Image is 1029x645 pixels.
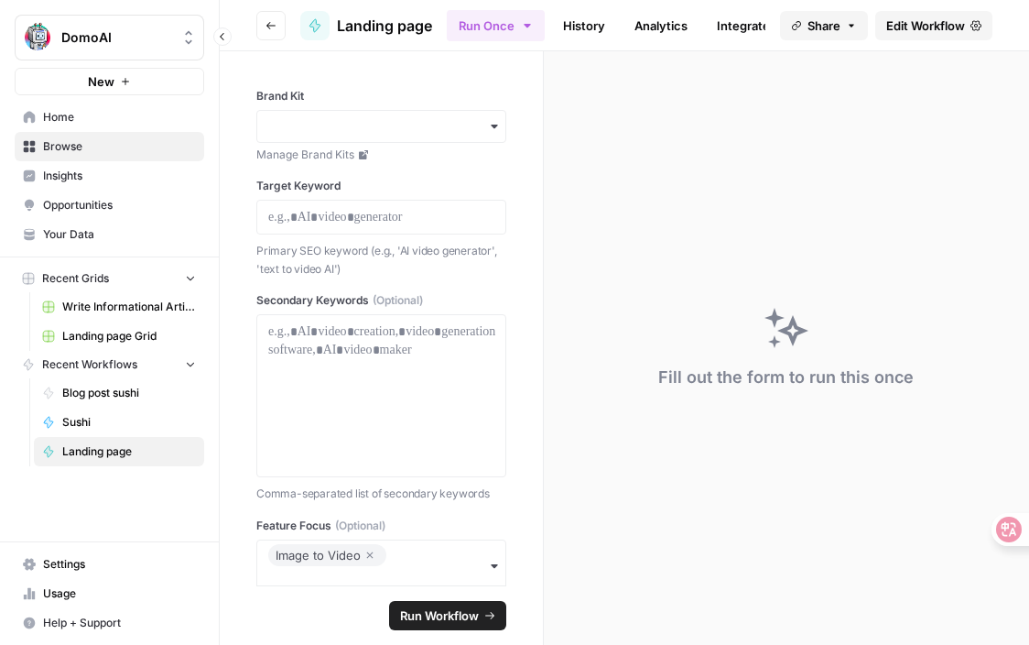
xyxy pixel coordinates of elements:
a: Opportunities [15,191,204,220]
button: Workspace: DomoAI [15,15,204,60]
span: Recent Grids [42,270,109,287]
button: Recent Grids [15,265,204,292]
label: Secondary Keywords [256,292,506,309]
button: Image to Video [256,540,506,593]
button: Run Once [447,10,545,41]
a: Browse [15,132,204,161]
button: Recent Workflows [15,351,204,378]
span: Opportunities [43,197,196,213]
a: Write Informational Article [34,292,204,322]
a: Manage Brand Kits [256,147,506,163]
span: DomoAI [61,28,172,47]
a: Settings [15,550,204,579]
span: Landing page [337,15,432,37]
span: Home [43,109,196,126]
span: Edit Workflow [886,16,965,35]
label: Feature Focus [256,518,506,534]
label: Brand Kit [256,88,506,104]
span: (Optional) [373,292,423,309]
span: Recent Workflows [42,356,137,373]
span: Landing page [62,443,196,460]
span: Settings [43,556,196,573]
span: Usage [43,585,196,602]
button: Share [780,11,868,40]
a: Landing page [34,437,204,466]
a: Landing page Grid [34,322,204,351]
a: Blog post sushi [34,378,204,408]
span: Landing page Grid [62,328,196,344]
span: Share [807,16,840,35]
a: Insights [15,161,204,191]
span: Blog post sushi [62,385,196,401]
a: Landing page [300,11,432,40]
span: (Optional) [335,518,385,534]
button: New [15,68,204,95]
p: Comma-separated list of secondary keywords [256,485,506,503]
label: Target Keyword [256,178,506,194]
span: Write Informational Article [62,299,196,315]
button: Help + Support [15,608,204,638]
div: Image to Video [276,544,379,566]
a: History [552,11,616,40]
span: Run Workflow [400,607,479,625]
a: Integrate [706,11,781,40]
img: DomoAI Logo [21,21,54,54]
span: New [88,72,114,91]
a: Usage [15,579,204,608]
a: Analytics [623,11,699,40]
span: Your Data [43,226,196,243]
p: Primary SEO keyword (e.g., 'AI video generator', 'text to video AI') [256,242,506,278]
a: Sushi [34,408,204,437]
span: Browse [43,138,196,155]
div: Fill out the form to run this once [658,365,914,390]
a: Your Data [15,220,204,249]
span: Insights [43,168,196,184]
span: Help + Support [43,615,196,631]
button: Run Workflow [389,601,506,630]
a: Home [15,103,204,132]
a: Edit Workflow [875,11,992,40]
span: Sushi [62,414,196,431]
